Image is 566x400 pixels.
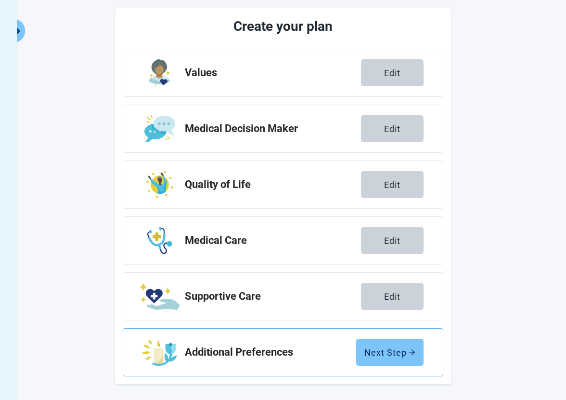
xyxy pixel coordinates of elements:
button: Edit [361,171,424,198]
button: Edit [361,59,424,86]
span: arrow-right [409,349,415,356]
img: Step Icon [147,227,173,254]
div: Edit [384,236,400,245]
h2: Medical Decision Maker [185,123,361,134]
button: Edit [361,227,424,254]
img: Step Icon [142,339,178,366]
button: Next Steparrow-right [356,339,424,366]
h2: Medical Care [185,235,361,246]
div: Edit [384,124,400,133]
div: Next Step [364,347,415,357]
h2: Quality of Life [185,179,361,190]
button: Edit [361,115,424,142]
button: Edit [361,283,424,310]
h2: Values [185,67,361,79]
div: Edit [384,180,400,189]
h2: Supportive Care [185,291,361,302]
img: Step Icon [146,171,173,198]
h1: Create your plan [159,16,407,37]
button: Expand menu [13,19,26,43]
span: caret-right [14,27,24,36]
h2: Additional Preferences [185,347,356,358]
div: Edit [384,68,400,78]
div: Edit [384,292,400,301]
img: Step Icon [149,59,171,86]
img: Step Icon [144,115,175,142]
img: Step Icon [140,283,180,310]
